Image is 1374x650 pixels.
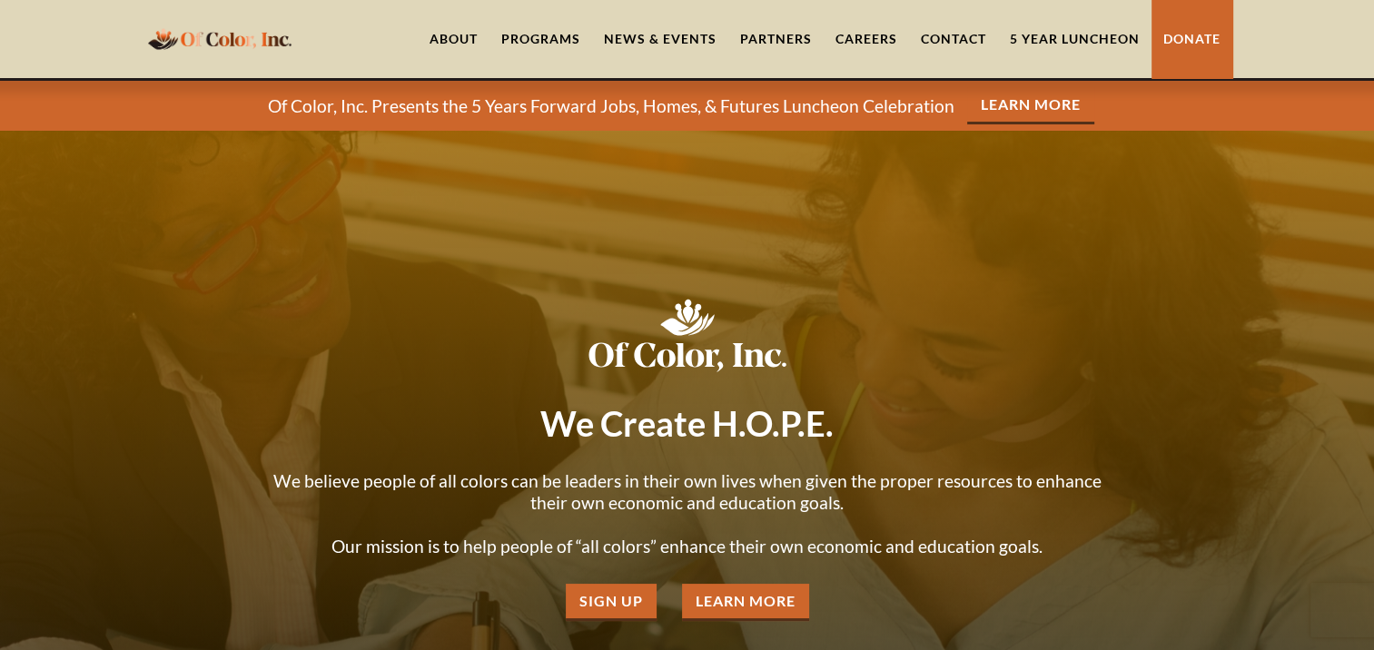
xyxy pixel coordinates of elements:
[261,470,1114,557] p: We believe people of all colors can be leaders in their own lives when given the proper resources...
[967,87,1094,124] a: Learn More
[143,17,297,60] a: home
[268,95,954,117] p: Of Color, Inc. Presents the 5 Years Forward Jobs, Homes, & Futures Luncheon Celebration
[682,584,809,621] a: Learn More
[540,402,834,444] strong: We Create H.O.P.E.
[501,30,580,48] div: Programs
[566,584,657,621] a: Sign Up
